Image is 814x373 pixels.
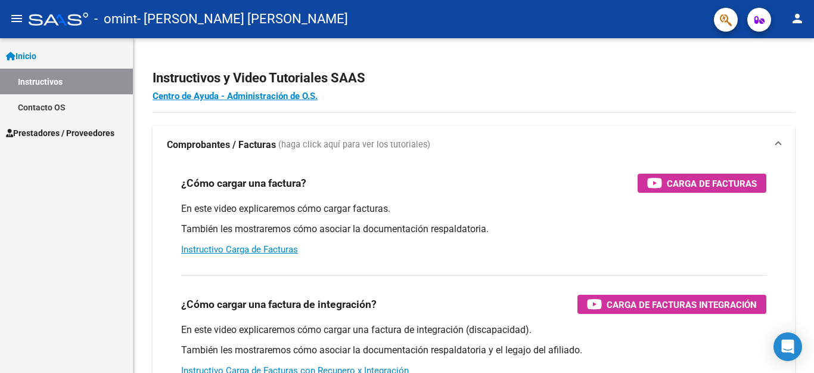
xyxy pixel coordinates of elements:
[181,323,766,337] p: En este video explicaremos cómo cargar una factura de integración (discapacidad).
[10,11,24,26] mat-icon: menu
[153,67,795,90] h2: Instructivos y Video Tutoriales SAAS
[181,344,766,357] p: También les mostraremos cómo asociar la documentación respaldatoria y el legajo del afiliado.
[577,295,766,314] button: Carga de Facturas Integración
[181,202,766,215] p: En este video explicaremos cómo cargar facturas.
[181,296,377,313] h3: ¿Cómo cargar una factura de integración?
[6,127,114,140] span: Prestadores / Proveedores
[181,175,306,192] h3: ¿Cómo cargar una factura?
[181,223,766,236] p: También les mostraremos cómo asociar la documentación respaldatoria.
[607,297,757,312] span: Carga de Facturas Integración
[6,50,36,63] span: Inicio
[137,6,348,32] span: - [PERSON_NAME] [PERSON_NAME]
[278,138,430,152] span: (haga click aquí para ver los tutoriales)
[667,176,757,191] span: Carga de Facturas
[167,138,276,152] strong: Comprobantes / Facturas
[94,6,137,32] span: - omint
[638,174,766,193] button: Carga de Facturas
[790,11,804,26] mat-icon: person
[153,91,318,101] a: Centro de Ayuda - Administración de O.S.
[153,126,795,164] mat-expansion-panel-header: Comprobantes / Facturas (haga click aquí para ver los tutoriales)
[773,332,802,361] div: Open Intercom Messenger
[181,244,298,255] a: Instructivo Carga de Facturas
